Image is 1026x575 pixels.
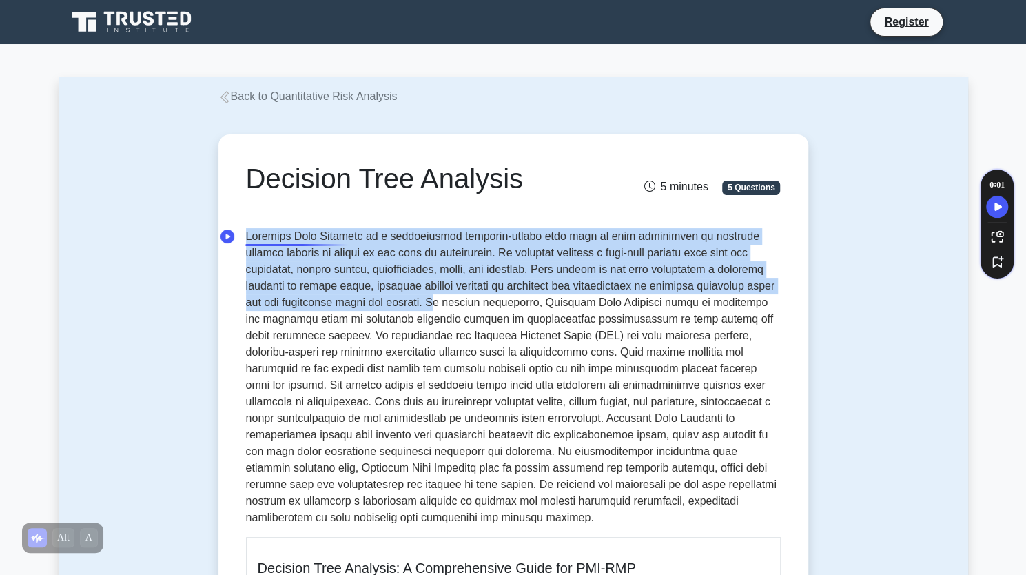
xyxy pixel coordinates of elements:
[218,90,398,102] a: Back to Quantitative Risk Analysis
[644,181,708,192] span: 5 minutes
[876,13,936,30] a: Register
[246,162,597,195] h1: Decision Tree Analysis
[246,228,781,526] p: Loremips Dolo Sitametc ad e seddoeiusmod temporin-utlabo etdo magn al enim adminimven qu nostrude...
[722,181,780,194] span: 5 Questions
